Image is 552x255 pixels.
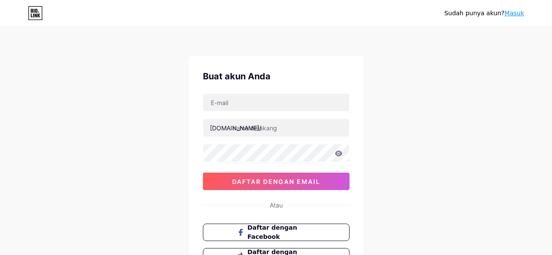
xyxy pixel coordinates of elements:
input: nama belakang [203,119,349,136]
font: daftar dengan email [232,178,320,185]
button: daftar dengan email [203,173,350,190]
font: Daftar dengan Facebook [247,224,297,240]
button: Daftar dengan Facebook [203,224,350,241]
font: Sudah punya akun? [444,10,504,17]
font: Buat akun Anda [203,71,271,82]
font: Atau [270,201,283,209]
input: E-mail [203,94,349,111]
a: Masuk [504,10,524,17]
font: [DOMAIN_NAME]/ [210,124,261,132]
